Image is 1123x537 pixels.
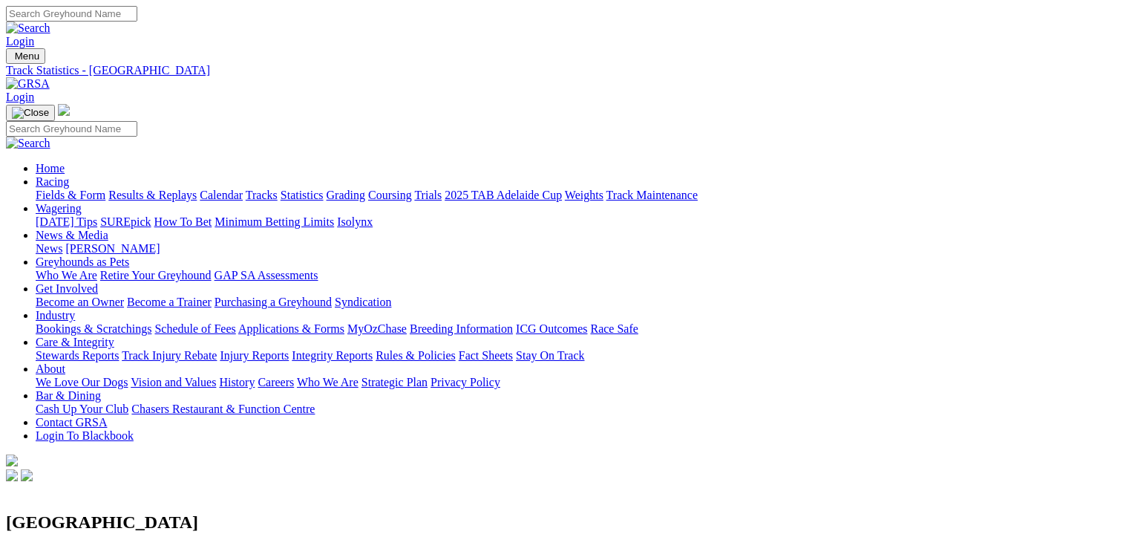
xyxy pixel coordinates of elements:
[100,269,212,281] a: Retire Your Greyhound
[15,51,39,62] span: Menu
[36,322,1117,336] div: Industry
[122,349,217,362] a: Track Injury Rebate
[6,469,18,481] img: facebook.svg
[565,189,603,201] a: Weights
[281,189,324,201] a: Statistics
[215,296,332,308] a: Purchasing a Greyhound
[335,296,391,308] a: Syndication
[36,189,105,201] a: Fields & Form
[516,349,584,362] a: Stay On Track
[6,455,18,466] img: logo-grsa-white.png
[36,296,1117,309] div: Get Involved
[6,137,50,150] img: Search
[215,215,334,228] a: Minimum Betting Limits
[131,403,315,415] a: Chasers Restaurant & Function Centre
[36,362,65,375] a: About
[154,322,235,335] a: Schedule of Fees
[131,376,216,388] a: Vision and Values
[36,229,108,241] a: News & Media
[219,376,255,388] a: History
[414,189,442,201] a: Trials
[410,322,513,335] a: Breeding Information
[36,242,62,255] a: News
[100,215,151,228] a: SUREpick
[361,376,428,388] a: Strategic Plan
[65,242,160,255] a: [PERSON_NAME]
[368,189,412,201] a: Coursing
[36,162,65,175] a: Home
[258,376,294,388] a: Careers
[606,189,698,201] a: Track Maintenance
[36,416,107,429] a: Contact GRSA
[36,215,97,228] a: [DATE] Tips
[215,269,318,281] a: GAP SA Assessments
[220,349,289,362] a: Injury Reports
[36,376,1117,389] div: About
[200,189,243,201] a: Calendar
[36,202,82,215] a: Wagering
[108,189,197,201] a: Results & Replays
[6,64,1117,77] a: Track Statistics - [GEOGRAPHIC_DATA]
[12,107,49,119] img: Close
[347,322,407,335] a: MyOzChase
[6,48,45,64] button: Toggle navigation
[36,175,69,188] a: Racing
[6,22,50,35] img: Search
[445,189,562,201] a: 2025 TAB Adelaide Cup
[36,296,124,308] a: Become an Owner
[36,189,1117,202] div: Racing
[154,215,212,228] a: How To Bet
[21,469,33,481] img: twitter.svg
[36,336,114,348] a: Care & Integrity
[6,35,34,48] a: Login
[127,296,212,308] a: Become a Trainer
[238,322,344,335] a: Applications & Forms
[292,349,373,362] a: Integrity Reports
[36,269,1117,282] div: Greyhounds as Pets
[36,242,1117,256] div: News & Media
[36,349,119,362] a: Stewards Reports
[36,322,151,335] a: Bookings & Scratchings
[590,322,638,335] a: Race Safe
[36,256,129,268] a: Greyhounds as Pets
[6,77,50,91] img: GRSA
[36,349,1117,362] div: Care & Integrity
[6,105,55,121] button: Toggle navigation
[36,309,75,322] a: Industry
[58,104,70,116] img: logo-grsa-white.png
[36,282,98,295] a: Get Involved
[337,215,373,228] a: Isolynx
[430,376,500,388] a: Privacy Policy
[36,429,134,442] a: Login To Blackbook
[36,215,1117,229] div: Wagering
[36,403,128,415] a: Cash Up Your Club
[36,389,101,402] a: Bar & Dining
[6,121,137,137] input: Search
[36,403,1117,416] div: Bar & Dining
[6,512,1117,533] h2: [GEOGRAPHIC_DATA]
[36,376,128,388] a: We Love Our Dogs
[516,322,587,335] a: ICG Outcomes
[246,189,278,201] a: Tracks
[36,269,97,281] a: Who We Are
[376,349,456,362] a: Rules & Policies
[459,349,513,362] a: Fact Sheets
[6,6,137,22] input: Search
[327,189,365,201] a: Grading
[6,91,34,103] a: Login
[297,376,358,388] a: Who We Are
